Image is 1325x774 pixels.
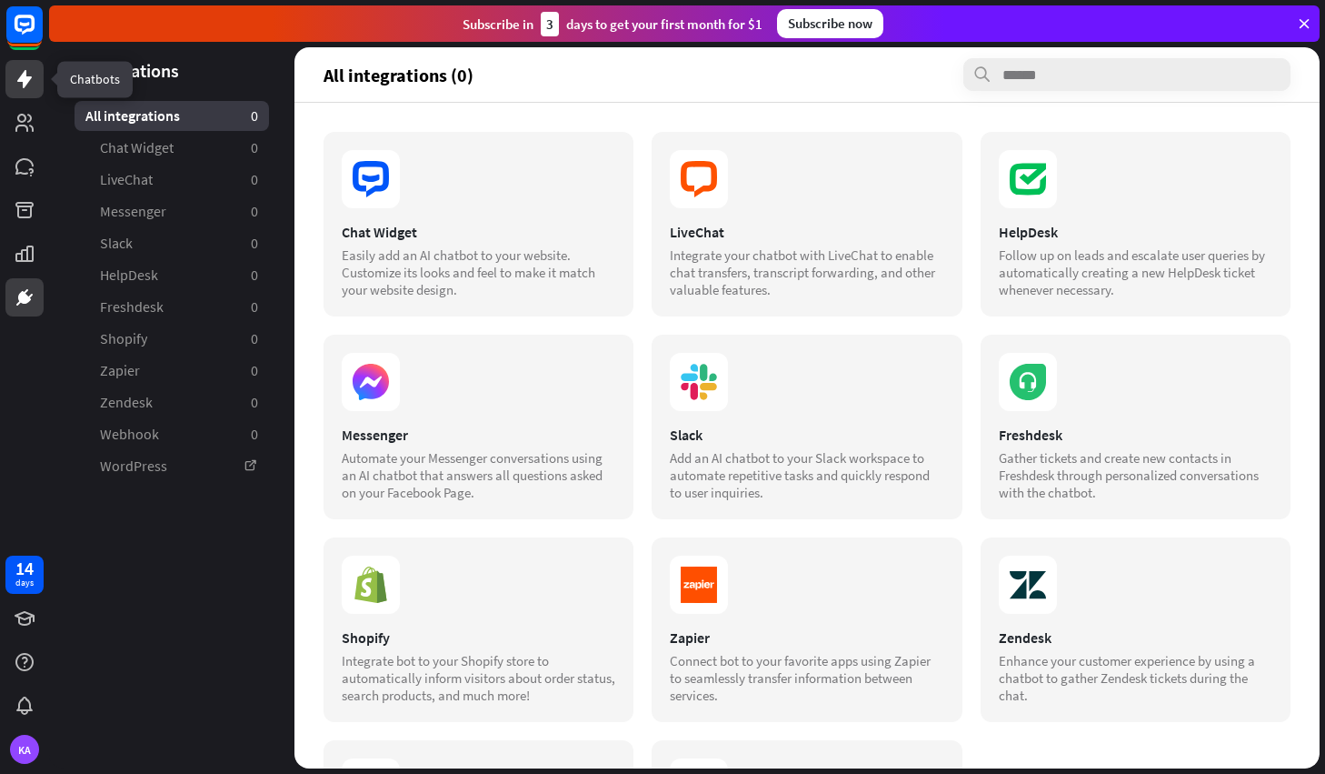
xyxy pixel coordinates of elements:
[100,138,174,157] span: Chat Widget
[75,419,269,449] a: Webhook 0
[100,170,153,189] span: LiveChat
[100,202,166,221] span: Messenger
[49,58,294,83] header: Integrations
[15,7,69,62] button: Open LiveChat chat widget
[342,652,615,704] div: Integrate bot to your Shopify store to automatically inform visitors about order status, search p...
[85,106,180,126] span: All integrations
[75,451,269,481] a: WordPress
[251,393,258,412] aside: 0
[670,652,943,704] div: Connect bot to your favorite apps using Zapier to seamlessly transfer information between services.
[251,138,258,157] aside: 0
[15,560,34,577] div: 14
[15,577,34,589] div: days
[670,223,943,241] div: LiveChat
[75,387,269,417] a: Zendesk 0
[100,266,158,285] span: HelpDesk
[75,292,269,322] a: Freshdesk 0
[999,628,1272,647] div: Zendesk
[100,393,153,412] span: Zendesk
[777,9,883,38] div: Subscribe now
[75,228,269,258] a: Slack 0
[100,361,140,380] span: Zapier
[999,426,1272,444] div: Freshdesk
[75,165,269,195] a: LiveChat 0
[251,202,258,221] aside: 0
[251,106,258,126] aside: 0
[251,297,258,317] aside: 0
[342,223,615,241] div: Chat Widget
[463,12,762,36] div: Subscribe in days to get your first month for $1
[251,425,258,444] aside: 0
[251,361,258,380] aside: 0
[999,223,1272,241] div: HelpDesk
[5,556,44,594] a: 14 days
[342,449,615,501] div: Automate your Messenger conversations using an AI chatbot that answers all questions asked on you...
[100,329,147,348] span: Shopify
[100,297,164,317] span: Freshdesk
[75,324,269,354] a: Shopify 0
[75,260,269,290] a: HelpDesk 0
[75,133,269,163] a: Chat Widget 0
[342,246,615,298] div: Easily add an AI chatbot to your website. Customize its looks and feel to make it match your webs...
[670,246,943,298] div: Integrate your chatbot with LiveChat to enable chat transfers, transcript forwarding, and other v...
[999,246,1272,298] div: Follow up on leads and escalate user queries by automatically creating a new HelpDesk ticket when...
[670,426,943,444] div: Slack
[75,356,269,386] a: Zapier 0
[324,58,1290,91] section: All integrations (0)
[541,12,559,36] div: 3
[251,170,258,189] aside: 0
[999,449,1272,501] div: Gather tickets and create new contacts in Freshdesk through personalized conversations with the c...
[251,234,258,253] aside: 0
[670,628,943,647] div: Zapier
[100,425,159,444] span: Webhook
[342,426,615,444] div: Messenger
[342,628,615,647] div: Shopify
[251,329,258,348] aside: 0
[10,735,39,764] div: KA
[75,196,269,226] a: Messenger 0
[670,449,943,501] div: Add an AI chatbot to your Slack workspace to automate repetitive tasks and quickly respond to use...
[100,234,133,253] span: Slack
[999,652,1272,704] div: Enhance your customer experience by using a chatbot to gather Zendesk tickets during the chat.
[251,266,258,285] aside: 0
